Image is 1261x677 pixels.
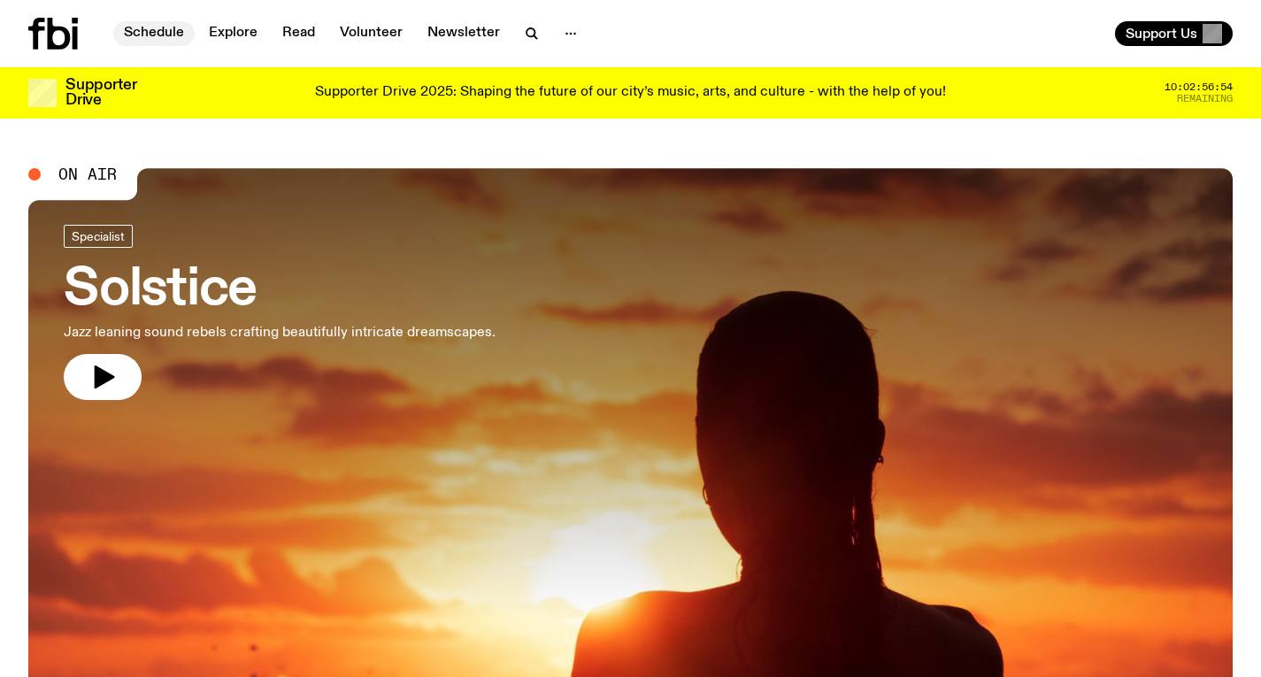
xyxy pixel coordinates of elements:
[1165,82,1233,92] span: 10:02:56:54
[58,166,117,182] span: On Air
[64,225,496,400] a: SolsticeJazz leaning sound rebels crafting beautifully intricate dreamscapes.
[329,21,413,46] a: Volunteer
[64,225,133,248] a: Specialist
[315,85,946,101] p: Supporter Drive 2025: Shaping the future of our city’s music, arts, and culture - with the help o...
[1115,21,1233,46] button: Support Us
[417,21,511,46] a: Newsletter
[272,21,326,46] a: Read
[113,21,195,46] a: Schedule
[72,229,125,242] span: Specialist
[1177,94,1233,104] span: Remaining
[64,322,496,343] p: Jazz leaning sound rebels crafting beautifully intricate dreamscapes.
[1126,26,1197,42] span: Support Us
[64,265,496,315] h3: Solstice
[65,78,136,108] h3: Supporter Drive
[198,21,268,46] a: Explore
